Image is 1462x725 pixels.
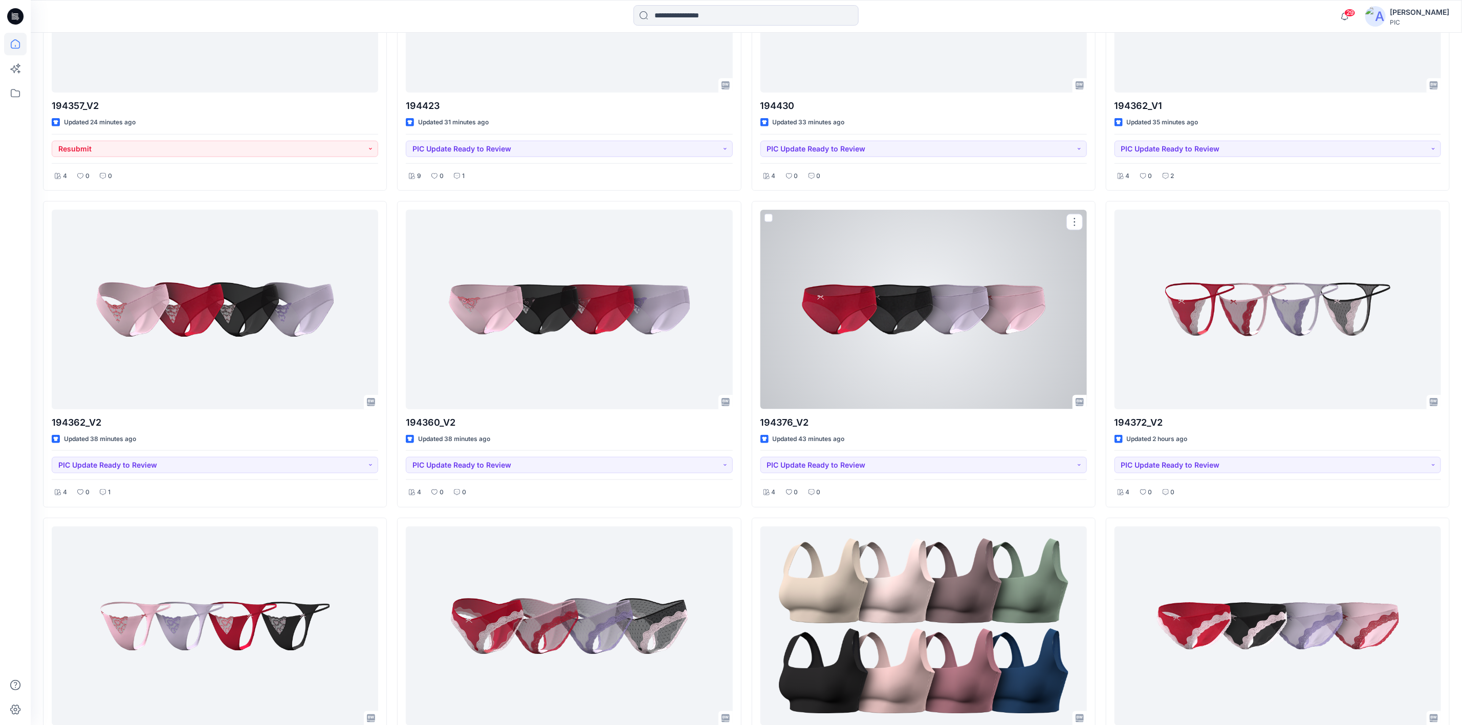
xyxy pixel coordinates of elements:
[1365,6,1386,27] img: avatar
[63,487,67,498] p: 4
[64,434,136,445] p: Updated 38 minutes ago
[794,487,798,498] p: 0
[418,117,489,128] p: Updated 31 minutes ago
[440,487,444,498] p: 0
[1115,415,1441,430] p: 194372_V2
[418,434,490,445] p: Updated 38 minutes ago
[794,171,798,182] p: 0
[1344,9,1356,17] span: 29
[417,171,421,182] p: 9
[462,487,466,498] p: 0
[1127,434,1188,445] p: Updated 2 hours ago
[1171,171,1174,182] p: 2
[773,117,845,128] p: Updated 33 minutes ago
[760,415,1087,430] p: 194376_V2
[1126,171,1130,182] p: 4
[108,487,111,498] p: 1
[1390,18,1449,26] div: PIC
[63,171,67,182] p: 4
[1127,117,1198,128] p: Updated 35 minutes ago
[462,171,465,182] p: 1
[52,210,378,409] a: 194362_V2
[440,171,444,182] p: 0
[406,415,732,430] p: 194360_V2
[1148,487,1152,498] p: 0
[85,171,90,182] p: 0
[64,117,136,128] p: Updated 24 minutes ago
[52,415,378,430] p: 194362_V2
[1171,487,1175,498] p: 0
[85,487,90,498] p: 0
[52,99,378,113] p: 194357_V2
[1115,210,1441,409] a: 194372_V2
[406,99,732,113] p: 194423
[417,487,421,498] p: 4
[817,487,821,498] p: 0
[108,171,112,182] p: 0
[1126,487,1130,498] p: 4
[760,210,1087,409] a: 194376_V2
[1390,6,1449,18] div: [PERSON_NAME]
[817,171,821,182] p: 0
[772,171,776,182] p: 4
[406,210,732,409] a: 194360_V2
[1115,99,1441,113] p: 194362_V1
[760,99,1087,113] p: 194430
[772,487,776,498] p: 4
[1148,171,1152,182] p: 0
[773,434,845,445] p: Updated 43 minutes ago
